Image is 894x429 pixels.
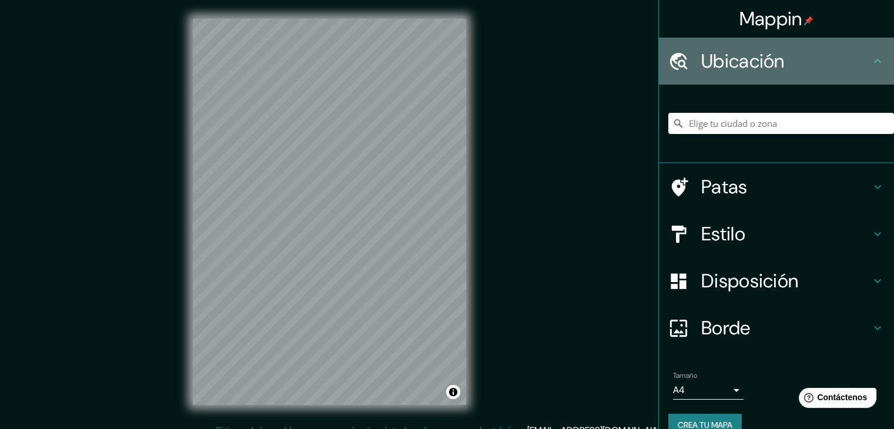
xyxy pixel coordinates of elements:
font: Mappin [739,6,802,31]
div: Borde [659,304,894,351]
font: A4 [673,384,685,396]
img: pin-icon.png [804,16,813,25]
button: Activar o desactivar atribución [446,385,460,399]
font: Estilo [701,222,745,246]
font: Tamaño [673,371,697,380]
iframe: Lanzador de widgets de ayuda [789,383,881,416]
font: Ubicación [701,49,785,73]
input: Elige tu ciudad o zona [668,113,894,134]
div: Disposición [659,257,894,304]
font: Borde [701,316,751,340]
div: A4 [673,381,744,400]
div: Patas [659,163,894,210]
font: Disposición [701,269,798,293]
div: Ubicación [659,38,894,85]
canvas: Mapa [193,19,466,405]
font: Patas [701,175,748,199]
div: Estilo [659,210,894,257]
